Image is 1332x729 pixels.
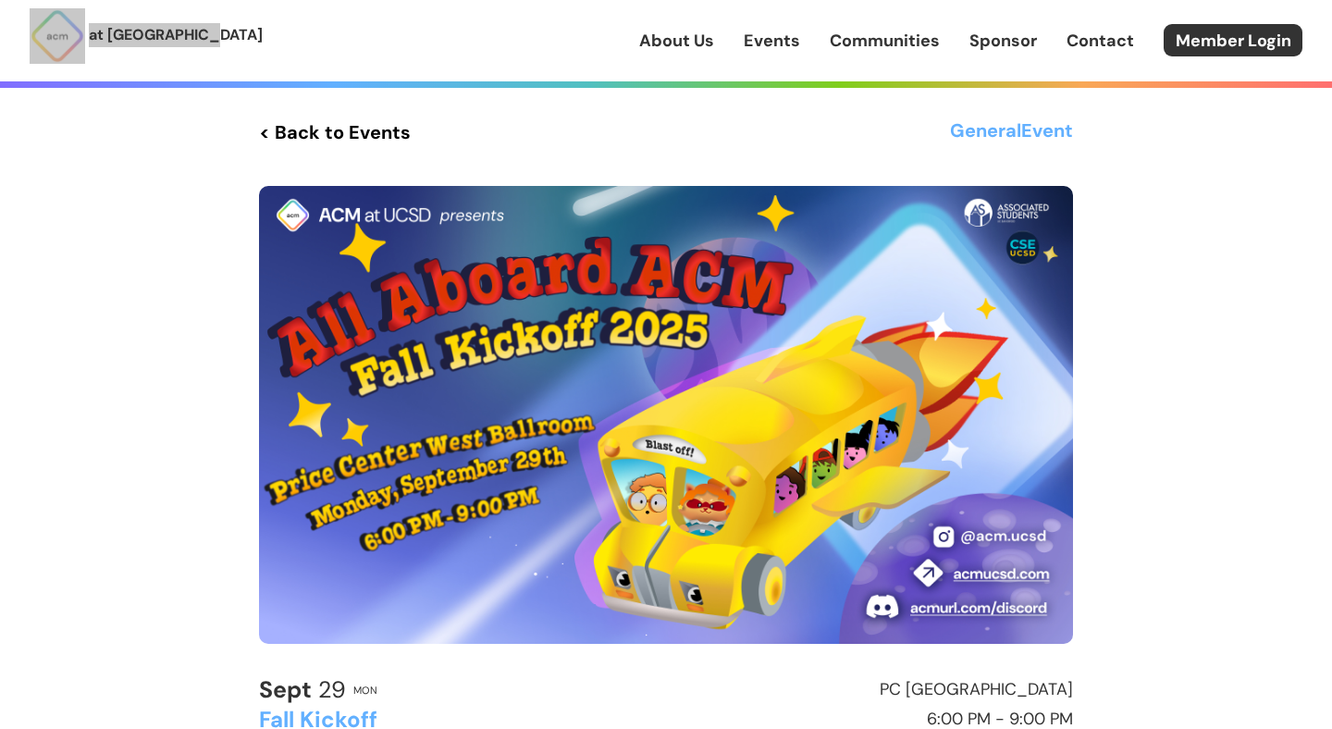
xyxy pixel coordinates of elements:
p: at [GEOGRAPHIC_DATA] [89,23,263,47]
b: Sept [259,674,312,705]
a: Contact [1067,29,1134,53]
a: Communities [830,29,940,53]
h2: 29 [259,677,346,703]
a: Member Login [1164,24,1302,56]
h3: General Event [950,116,1073,149]
h2: PC [GEOGRAPHIC_DATA] [674,681,1073,699]
h2: 6:00 PM - 9:00 PM [674,710,1073,729]
img: ACM Logo [30,8,85,64]
a: Events [744,29,800,53]
a: at [GEOGRAPHIC_DATA] [30,8,263,64]
h2: Mon [353,685,377,696]
a: About Us [639,29,714,53]
img: Event Cover Photo [259,186,1073,644]
a: < Back to Events [259,116,411,149]
a: Sponsor [969,29,1037,53]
